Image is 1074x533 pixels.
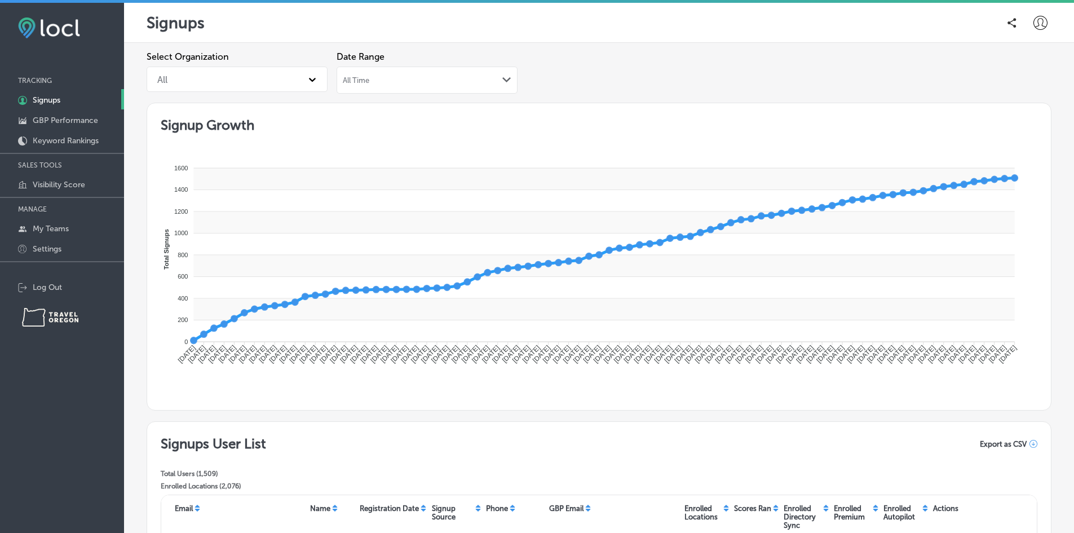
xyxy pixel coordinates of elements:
tspan: 1200 [174,208,188,215]
tspan: [DATE] [602,343,623,364]
tspan: [DATE] [379,343,400,364]
tspan: [DATE] [319,343,339,364]
tspan: [DATE] [511,343,532,364]
tspan: [DATE] [957,343,978,364]
p: Phone [486,504,508,513]
tspan: [DATE] [359,343,379,364]
tspan: [DATE] [663,343,684,364]
p: Enrolled Autopilot [883,504,921,521]
tspan: [DATE] [460,343,481,364]
tspan: [DATE] [207,343,228,364]
p: Signup Source [432,504,474,521]
tspan: [DATE] [845,343,866,364]
tspan: [DATE] [774,343,795,364]
h2: Signups User List [161,435,266,452]
tspan: [DATE] [541,343,562,364]
tspan: [DATE] [683,343,704,364]
tspan: [DATE] [805,343,825,364]
p: GBP Performance [33,116,98,125]
tspan: 400 [178,295,188,302]
tspan: [DATE] [754,343,775,364]
tspan: [DATE] [622,343,643,364]
tspan: [DATE] [531,343,552,364]
tspan: [DATE] [278,343,299,364]
p: Name [310,504,330,513]
tspan: [DATE] [521,343,542,364]
tspan: [DATE] [936,343,957,364]
p: Visibility Score [33,180,85,190]
p: My Teams [33,224,69,234]
tspan: [DATE] [450,343,471,364]
tspan: [DATE] [268,343,289,364]
tspan: [DATE] [176,343,197,364]
img: Travel Oregon [22,308,78,327]
tspan: 1600 [174,165,188,171]
tspan: [DATE] [855,343,876,364]
tspan: [DATE] [947,343,967,364]
p: Enrolled Premium [834,504,871,521]
tspan: [DATE] [419,343,440,364]
tspan: 200 [178,316,188,323]
tspan: [DATE] [389,343,410,364]
text: Total Signups [163,229,170,270]
p: Total Users ( 1,509 ) [161,470,266,478]
tspan: [DATE] [329,343,350,364]
tspan: [DATE] [348,343,369,364]
tspan: [DATE] [997,343,1018,364]
tspan: [DATE] [501,343,521,364]
p: Settings [33,244,61,254]
tspan: [DATE] [399,343,420,364]
tspan: [DATE] [835,343,856,364]
tspan: [DATE] [794,343,815,364]
span: All Time [343,76,369,85]
tspan: [DATE] [693,343,714,364]
p: GBP Email [549,504,584,513]
tspan: [DATE] [197,343,218,364]
span: Export as CSV [980,440,1027,448]
tspan: [DATE] [744,343,764,364]
p: Keyword Rankings [33,136,99,146]
tspan: [DATE] [977,343,998,364]
tspan: [DATE] [916,343,937,364]
p: Signups [147,14,205,32]
tspan: [DATE] [896,343,917,364]
tspan: [DATE] [551,343,572,364]
div: All [157,74,167,85]
tspan: [DATE] [338,343,359,364]
tspan: [DATE] [704,343,724,364]
tspan: [DATE] [714,343,735,364]
h2: Signup Growth [161,117,1037,133]
tspan: [DATE] [440,343,461,364]
p: Email [175,504,193,513]
tspan: [DATE] [906,343,927,364]
tspan: [DATE] [865,343,886,364]
p: Log Out [33,283,62,292]
p: Enrolled Directory Sync [784,504,821,530]
tspan: [DATE] [562,343,582,364]
img: fda3e92497d09a02dc62c9cd864e3231.png [18,17,80,38]
tspan: [DATE] [825,343,846,364]
tspan: [DATE] [237,343,258,364]
tspan: [DATE] [187,343,207,364]
tspan: 1400 [174,186,188,193]
tspan: [DATE] [886,343,907,364]
tspan: 800 [178,252,188,258]
p: Enrolled Locations ( 2,076 ) [161,482,266,490]
p: Signups [33,95,60,105]
tspan: 1000 [174,230,188,236]
tspan: [DATE] [490,343,511,364]
tspan: [DATE] [926,343,947,364]
tspan: [DATE] [876,343,896,364]
p: Registration Date [360,504,419,513]
label: Select Organization [147,51,328,62]
tspan: [DATE] [572,343,593,364]
tspan: 600 [178,273,188,280]
tspan: [DATE] [470,343,491,364]
tspan: [DATE] [298,343,319,364]
tspan: [DATE] [430,343,450,364]
tspan: [DATE] [653,343,674,364]
tspan: [DATE] [369,343,390,364]
tspan: 0 [184,338,188,345]
tspan: [DATE] [643,343,664,364]
tspan: [DATE] [480,343,501,364]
